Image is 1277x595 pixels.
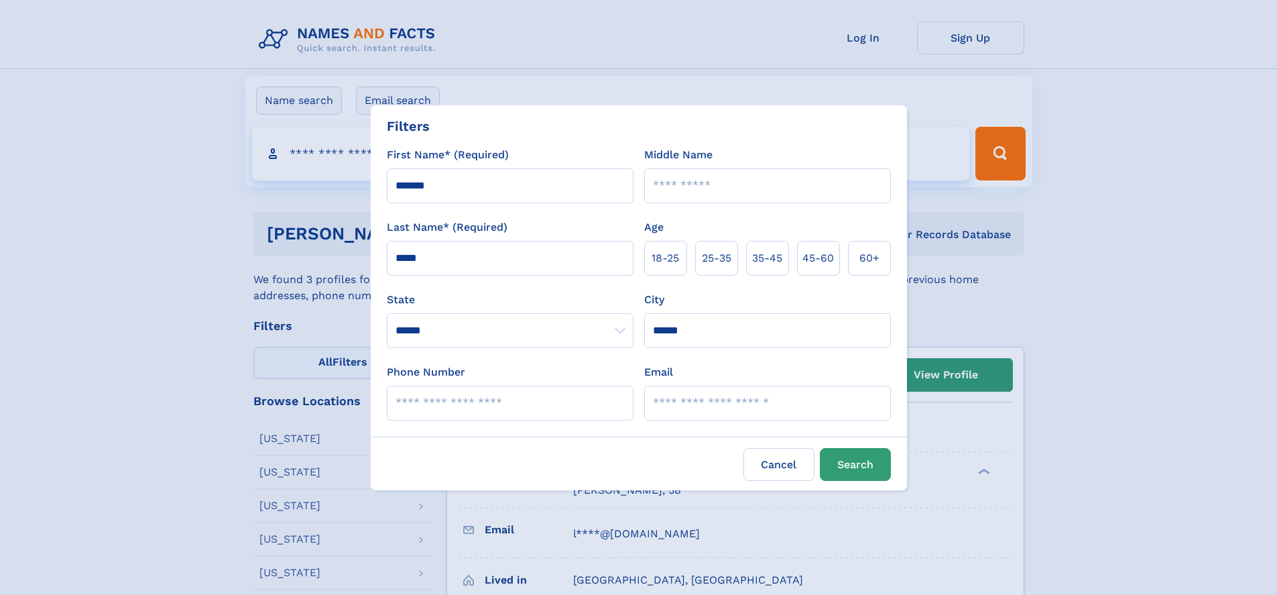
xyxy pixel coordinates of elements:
[702,250,731,266] span: 25‑35
[387,219,507,235] label: Last Name* (Required)
[387,147,509,163] label: First Name* (Required)
[859,250,879,266] span: 60+
[743,448,814,481] label: Cancel
[644,219,664,235] label: Age
[644,364,673,380] label: Email
[644,147,713,163] label: Middle Name
[652,250,679,266] span: 18‑25
[820,448,891,481] button: Search
[752,250,782,266] span: 35‑45
[387,292,633,308] label: State
[387,116,430,136] div: Filters
[802,250,834,266] span: 45‑60
[387,364,465,380] label: Phone Number
[644,292,664,308] label: City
